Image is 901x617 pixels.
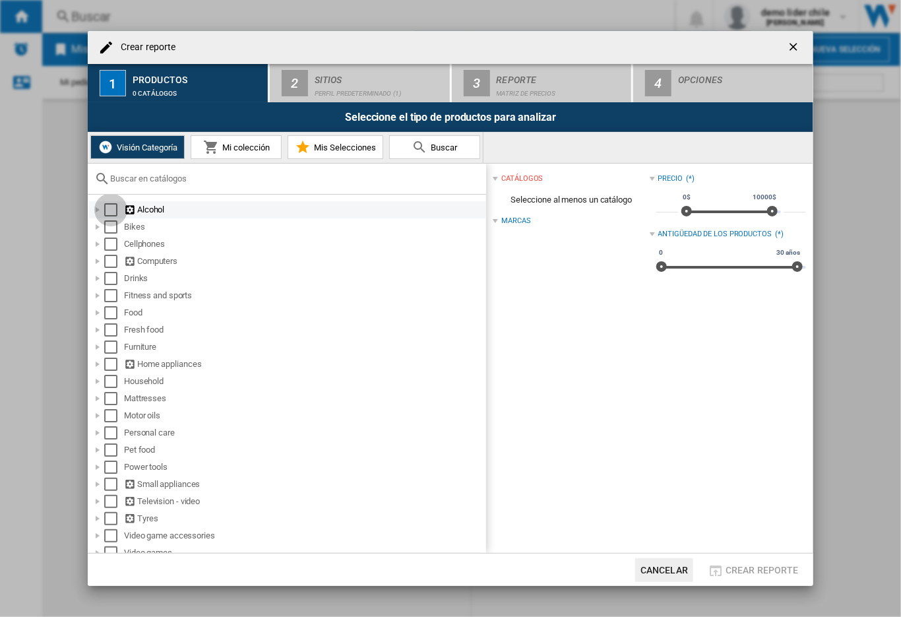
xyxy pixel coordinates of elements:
md-checkbox: Select [104,426,124,439]
button: 4 Opciones [633,64,813,102]
md-checkbox: Select [104,409,124,422]
span: Buscar [427,143,457,152]
div: Fitness and sports [124,289,484,302]
div: catálogos [501,174,543,184]
md-checkbox: Select [104,289,124,302]
div: 1 [100,70,126,96]
div: Alcohol [124,203,484,216]
div: Antigüedad de los productos [658,229,772,240]
div: Motor oils [124,409,484,422]
div: Opciones [678,69,808,83]
md-checkbox: Select [104,461,124,474]
div: 3 [464,70,490,96]
md-checkbox: Select [104,375,124,388]
div: Video game accessories [124,529,484,542]
div: 2 [282,70,308,96]
div: Computers [124,255,484,268]
button: Mis Selecciones [288,135,383,159]
span: Visión Categoría [113,143,177,152]
md-checkbox: Select [104,529,124,542]
span: 30 años [775,247,802,258]
button: Buscar [389,135,480,159]
button: Crear reporte [704,558,803,582]
div: Personal care [124,426,484,439]
md-checkbox: Select [104,546,124,560]
md-checkbox: Select [104,358,124,371]
span: Crear reporte [726,565,799,575]
md-checkbox: Select [104,238,124,251]
div: Productos [133,69,263,83]
md-checkbox: Select [104,306,124,319]
div: Marcas [501,216,530,226]
div: Small appliances [124,478,484,491]
div: Home appliances [124,358,484,371]
div: Cellphones [124,238,484,251]
div: Matriz de precios [497,83,627,97]
md-checkbox: Select [104,495,124,508]
button: Mi colección [191,135,282,159]
span: 0$ [681,192,693,203]
div: Tyres [124,512,484,525]
md-checkbox: Select [104,220,124,234]
div: Bikes [124,220,484,234]
div: Video games [124,546,484,560]
button: Visión Categoría [90,135,185,159]
md-checkbox: Select [104,272,124,285]
md-checkbox: Select [104,203,124,216]
img: wiser-icon-white.png [98,139,113,155]
h4: Crear reporte [114,41,175,54]
div: Food [124,306,484,319]
div: Seleccione el tipo de productos para analizar [88,102,813,132]
div: Precio [658,174,683,184]
div: Perfil predeterminado (1) [315,83,445,97]
button: getI18NText('BUTTONS.CLOSE_DIALOG') [782,34,808,61]
span: Mi colección [219,143,270,152]
span: 10000$ [751,192,778,203]
md-checkbox: Select [104,323,124,337]
div: Drinks [124,272,484,285]
span: Mis Selecciones [311,143,376,152]
md-checkbox: Select [104,512,124,525]
div: 4 [645,70,671,96]
div: Fresh food [124,323,484,337]
md-checkbox: Select [104,255,124,268]
md-checkbox: Select [104,443,124,457]
button: 2 Sitios Perfil predeterminado (1) [270,64,451,102]
button: 1 Productos 0 catálogos [88,64,269,102]
div: Mattresses [124,392,484,405]
button: 3 Reporte Matriz de precios [452,64,633,102]
md-checkbox: Select [104,478,124,491]
button: Cancelar [635,558,693,582]
md-checkbox: Select [104,341,124,354]
div: Sitios [315,69,445,83]
ng-md-icon: getI18NText('BUTTONS.CLOSE_DIALOG') [787,40,803,56]
div: 0 catálogos [133,83,263,97]
div: Reporte [497,69,627,83]
div: Household [124,375,484,388]
div: Power tools [124,461,484,474]
div: Television - video [124,495,484,508]
div: Furniture [124,341,484,354]
input: Buscar en catálogos [110,174,480,183]
md-checkbox: Select [104,392,124,405]
span: Seleccione al menos un catálogo [493,187,649,212]
span: 0 [658,247,666,258]
div: Pet food [124,443,484,457]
